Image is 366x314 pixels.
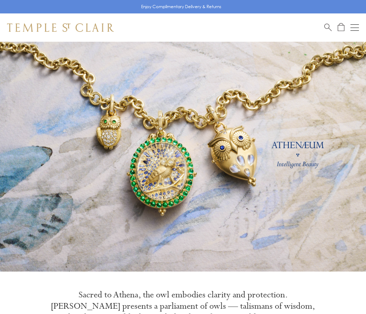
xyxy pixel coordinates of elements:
a: Open Shopping Bag [338,23,344,32]
img: Temple St. Clair [7,23,114,32]
button: Open navigation [350,23,359,32]
a: Search [324,23,332,32]
p: Enjoy Complimentary Delivery & Returns [141,3,221,10]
